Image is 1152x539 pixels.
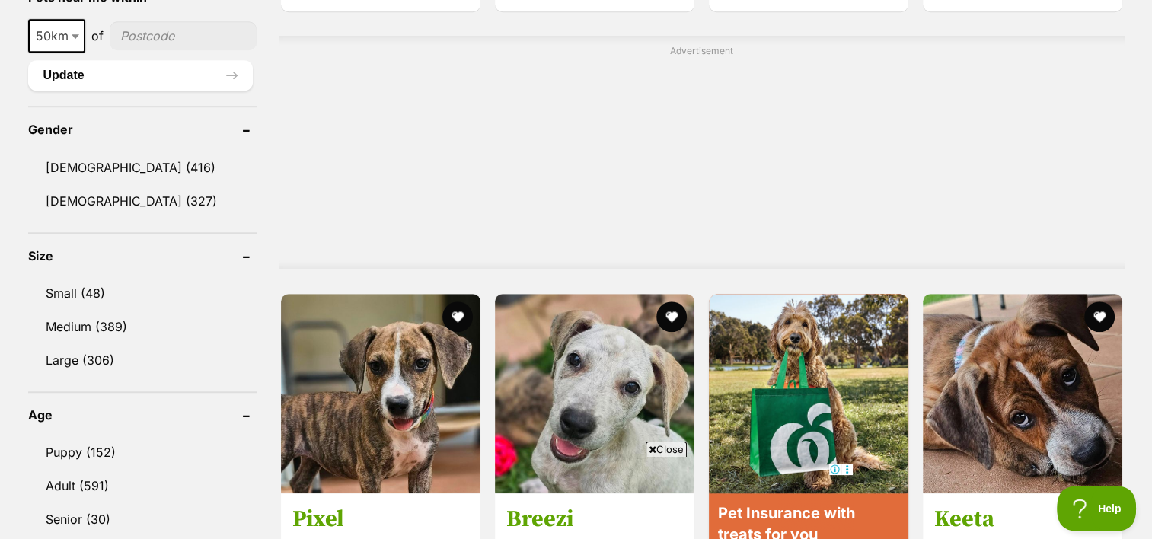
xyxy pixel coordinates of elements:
[30,25,84,46] span: 50km
[28,408,257,422] header: Age
[28,123,257,136] header: Gender
[28,277,257,309] a: Small (48)
[646,442,687,457] span: Close
[292,504,469,533] h3: Pixel
[110,21,257,50] input: postcode
[1085,301,1115,332] button: favourite
[28,19,85,53] span: 50km
[279,36,1125,269] div: Advertisement
[299,463,854,531] iframe: Advertisement
[28,436,257,468] a: Puppy (152)
[495,294,694,493] img: Breezi - Mixed breed Dog
[28,151,257,183] a: [DEMOGRAPHIC_DATA] (416)
[281,294,480,493] img: Pixel - Mixed breed Dog
[923,294,1122,493] img: Keeta - Mixed breed Dog
[1057,486,1137,531] iframe: Help Scout Beacon - Open
[28,249,257,263] header: Size
[91,27,104,45] span: of
[28,311,257,343] a: Medium (389)
[28,470,257,502] a: Adult (591)
[333,64,1071,254] iframe: Advertisement
[28,344,257,376] a: Large (306)
[28,503,257,535] a: Senior (30)
[656,301,687,332] button: favourite
[934,504,1111,533] h3: Keeta
[28,185,257,217] a: [DEMOGRAPHIC_DATA] (327)
[442,301,473,332] button: favourite
[28,60,253,91] button: Update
